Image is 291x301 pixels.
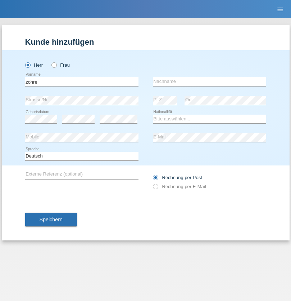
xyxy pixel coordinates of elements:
[153,175,202,180] label: Rechnung per Post
[153,184,206,189] label: Rechnung per E-Mail
[273,7,287,11] a: menu
[40,217,63,222] span: Speichern
[25,213,77,226] button: Speichern
[51,62,56,67] input: Frau
[25,37,266,47] h1: Kunde hinzufügen
[51,62,70,68] label: Frau
[25,62,43,68] label: Herr
[25,62,30,67] input: Herr
[153,175,158,184] input: Rechnung per Post
[153,184,158,193] input: Rechnung per E-Mail
[277,6,284,13] i: menu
